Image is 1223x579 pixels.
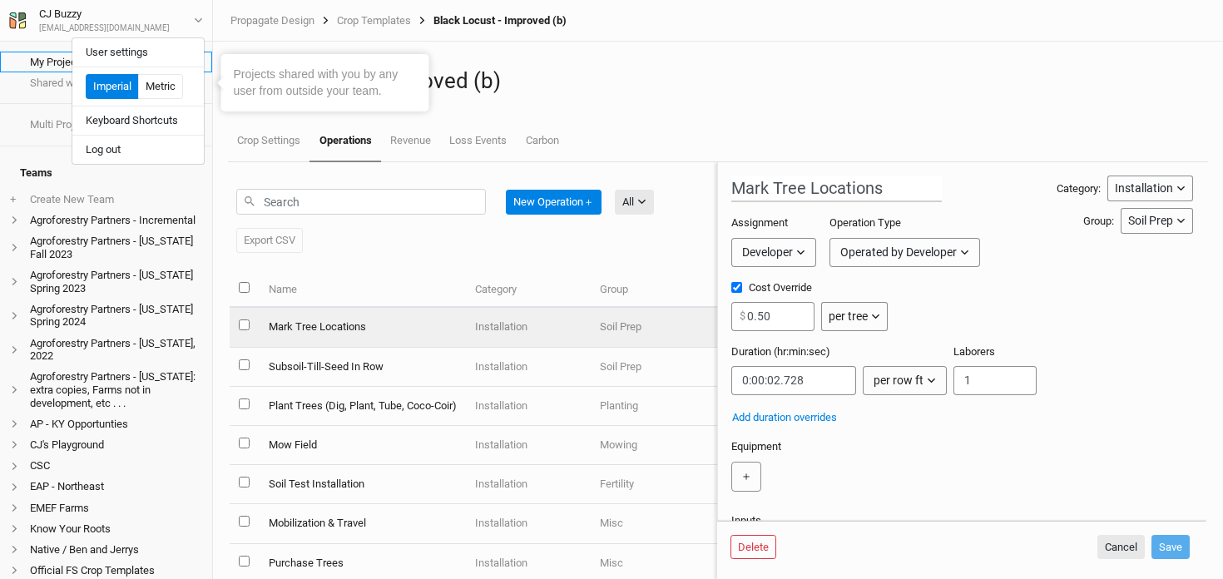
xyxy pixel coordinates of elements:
button: Developer [731,238,816,267]
a: Crop Settings [228,121,309,161]
div: CJ Buzzy [39,6,170,22]
a: Loss Events [440,121,516,161]
button: Add duration overrides [731,408,838,427]
div: Black Locust - Improved (b) [411,14,567,27]
td: Mobilization & Travel [259,504,465,543]
input: select this item [239,359,250,370]
div: Soil Prep [1128,212,1173,230]
td: Soil Prep [591,348,715,387]
div: Category: [1057,181,1101,196]
td: Subsoil-Till-Seed In Row [259,348,465,387]
span: + [10,193,16,206]
div: per tree [829,308,868,325]
td: Installation [466,426,591,465]
td: Mowing [591,426,715,465]
button: All [615,190,654,215]
a: Carbon [517,121,568,161]
button: Log out [72,139,204,161]
div: Operated by Developer [840,244,957,261]
h4: Teams [10,156,202,190]
td: Planting [591,387,715,426]
a: Operations [309,121,380,162]
input: select this item [239,556,250,567]
td: Installation [466,308,591,347]
button: New Operation＋ [506,190,602,215]
td: Operated by Developer [715,504,866,543]
th: Category [466,273,591,309]
a: Propagate Design [230,14,314,27]
label: Assignment [731,215,788,230]
button: Operated by Developer [829,238,980,267]
td: Plant Trees (Dig, Plant, Tube, Coco-Coir) [259,387,465,426]
button: Keyboard Shortcuts [72,110,204,131]
button: per row ft [863,366,947,395]
button: Export CSV [236,228,303,253]
a: Crop Templates [337,14,411,27]
th: Name [259,273,465,309]
th: Group [591,273,715,309]
td: Operated by Developer [715,348,866,387]
th: Operation Type [715,273,866,309]
input: select this item [239,398,250,409]
button: User settings [72,42,204,63]
div: per row ft [874,372,923,389]
button: per tree [821,302,888,331]
td: Subcontracted by Developer [715,426,866,465]
input: select this item [239,477,250,487]
label: $ [740,309,745,324]
input: select all items [239,282,250,293]
h1: Black Locust - Improved (b) [237,68,1199,94]
div: Projects shared with you by any user from outside your team. [234,67,417,99]
input: 12:34:56 [731,366,856,395]
td: Installation [466,465,591,504]
td: Misc [591,504,715,543]
input: select this item [239,438,250,448]
label: Equipment [731,439,781,454]
td: Soil Test Installation [259,465,465,504]
div: All [622,194,634,210]
input: select this item [239,319,250,330]
button: Metric [138,74,183,99]
input: select this item [239,516,250,527]
td: Subcontracted by Developer [715,387,866,426]
input: Cost Override [731,282,742,293]
button: ＋ [731,462,761,492]
label: Laborers [953,344,995,359]
td: Soil Prep [591,308,715,347]
label: Duration (hr:min:sec) [731,344,830,359]
label: Operation Type [829,215,901,230]
button: Soil Prep [1121,208,1193,234]
td: Installation [466,387,591,426]
td: Mark Tree Locations [259,308,465,347]
input: Search [236,189,486,215]
td: Mow Field [259,426,465,465]
td: Installation [466,348,591,387]
button: CJ Buzzy[EMAIL_ADDRESS][DOMAIN_NAME] [8,5,204,35]
td: Operated by Developer [715,308,866,347]
td: Operated by Developer [715,465,866,504]
div: [EMAIL_ADDRESS][DOMAIN_NAME] [39,22,170,35]
div: Installation [1115,180,1173,197]
td: Fertility [591,465,715,504]
td: Installation [466,504,591,543]
label: Inputs [731,513,761,528]
input: Operation name [731,176,942,202]
a: Revenue [381,121,440,161]
button: Imperial [86,74,139,99]
div: Group: [1083,214,1114,229]
button: Installation [1107,176,1193,201]
div: Developer [742,244,793,261]
label: Cost Override [731,280,888,295]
